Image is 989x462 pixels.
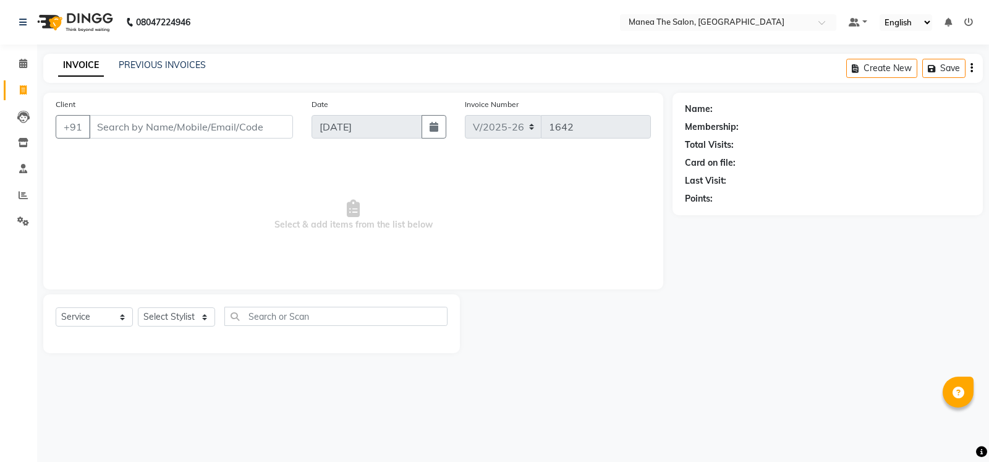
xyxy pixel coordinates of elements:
[56,115,90,139] button: +91
[312,99,328,110] label: Date
[922,59,966,78] button: Save
[846,59,917,78] button: Create New
[465,99,519,110] label: Invoice Number
[685,121,739,134] div: Membership:
[89,115,293,139] input: Search by Name/Mobile/Email/Code
[58,54,104,77] a: INVOICE
[119,59,206,71] a: PREVIOUS INVOICES
[685,192,713,205] div: Points:
[685,156,736,169] div: Card on file:
[136,5,190,40] b: 08047224946
[685,103,713,116] div: Name:
[56,99,75,110] label: Client
[685,139,734,152] div: Total Visits:
[32,5,116,40] img: logo
[56,153,651,277] span: Select & add items from the list below
[685,174,726,187] div: Last Visit:
[224,307,448,326] input: Search or Scan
